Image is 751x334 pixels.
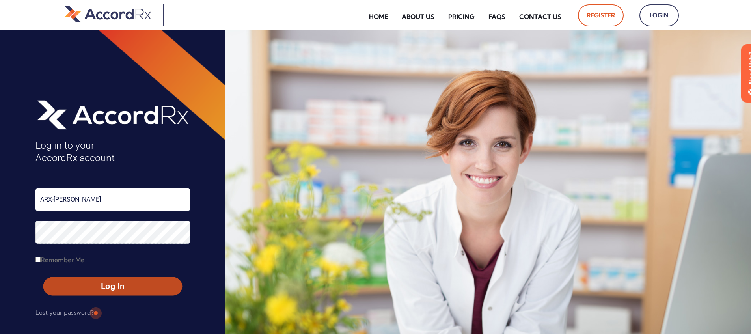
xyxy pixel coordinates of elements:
input: Remember Me [35,257,41,262]
span: Login [648,9,670,22]
a: Contact Us [513,7,567,26]
a: About Us [396,7,440,26]
a: FAQs [483,7,511,26]
img: AccordRx_logo_header_white [35,97,190,131]
label: Remember Me [35,254,84,266]
a: Register [578,4,624,26]
a: Pricing [442,7,481,26]
h4: Log in to your AccordRx account [35,139,190,165]
span: Log In [50,281,175,292]
button: Log In [43,277,182,296]
span: Register [587,9,615,22]
a: Lost your password? [35,306,94,319]
input: Username or Email Address [35,188,190,211]
img: default-logo [64,4,151,24]
a: Home [363,7,394,26]
a: Login [639,4,679,26]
